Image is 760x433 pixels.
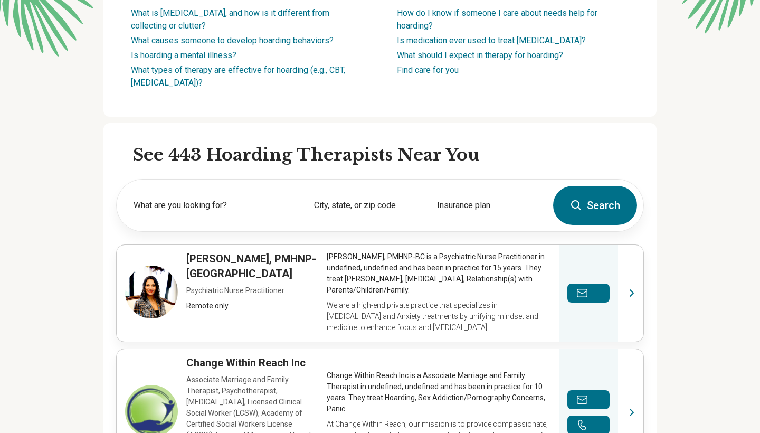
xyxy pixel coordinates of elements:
[567,390,610,409] button: Send a message
[397,50,563,60] a: What should I expect in therapy for hoarding?
[553,186,637,225] button: Search
[131,35,334,45] a: What causes someone to develop hoarding behaviors?
[397,8,597,31] a: How do I know if someone I care about needs help for hoarding?
[131,50,236,60] a: Is hoarding a mental illness?
[133,144,644,166] h2: See 443 Hoarding Therapists Near You
[131,65,345,88] a: What types of therapy are effective for hoarding (e.g., CBT, [MEDICAL_DATA])?
[134,199,288,212] label: What are you looking for?
[397,65,459,75] a: Find care for you
[397,35,586,45] a: Is medication ever used to treat [MEDICAL_DATA]?
[131,8,329,31] a: What is [MEDICAL_DATA], and how is it different from collecting or clutter?
[567,284,610,303] button: Send a message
